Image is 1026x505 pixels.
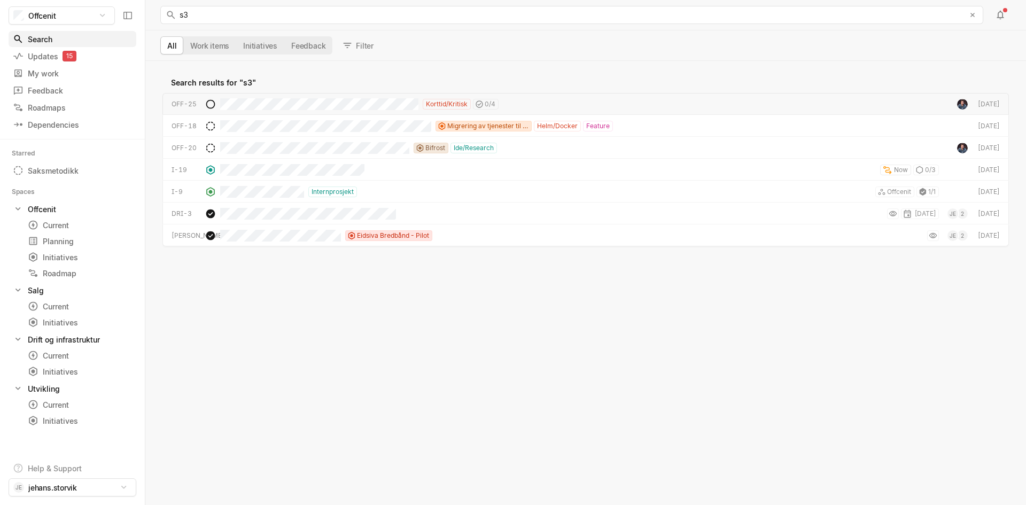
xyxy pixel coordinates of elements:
span: JE [950,230,955,241]
div: [DATE] [976,231,1000,240]
img: 1664967502494.jpeg [957,143,968,153]
a: Roadmap [24,266,136,281]
span: Feature [586,121,610,131]
a: Drift og infrastruktur [9,332,136,347]
div: [DATE] [976,209,1000,219]
a: DRI-3[DATE]JE2[DATE] [162,203,1009,224]
button: Filter [338,37,380,54]
a: OFF-25Korttid/Kritisk0/4[DATE] [162,93,1009,115]
div: Current [28,301,132,312]
a: [PERSON_NAME]-13Eidsiva Bredbånd - PilotJE2[DATE] [162,224,1009,246]
span: Ide/Research [454,143,494,153]
a: Saksmetodikk [9,163,136,178]
a: Initiatives [24,364,136,379]
a: Updates15 [9,48,136,64]
div: Roadmap [28,268,132,279]
div: Updates [13,51,132,62]
a: OFF-18Migrering av tjenester til nytt clusterHelm/DockerFeature[DATE] [162,115,1009,137]
div: Current [28,350,132,361]
a: OFF-20BifrostIde/Research[DATE] [162,137,1009,159]
div: I-19 [172,165,201,175]
div: DRI-3 [172,209,201,219]
div: Offcenit [28,204,56,215]
div: Saksmetodikk [28,165,79,176]
span: Korttid/Kritisk [426,99,468,109]
a: Initiatives [24,250,136,265]
div: OFF-25 [172,99,201,109]
a: My work [9,65,136,81]
span: Bifrost [425,143,445,153]
a: Current [24,348,136,363]
a: Current [24,397,136,412]
button: Initiatives [236,37,284,54]
a: Utvikling [9,381,136,396]
div: Initiatives [28,317,132,328]
div: Search [13,34,132,45]
div: 1 / 1 [916,187,939,197]
div: Starred [12,148,48,159]
div: Feedback [13,85,132,96]
span: JE [950,208,955,219]
div: Salg [28,285,44,296]
img: 1664967502494.jpeg [957,99,968,110]
button: Feedback [284,37,332,54]
a: Initiatives [24,413,136,428]
span: Eidsiva Bredbånd - Pilot [357,231,429,240]
button: Offcenit [9,6,115,25]
a: Dependencies [9,116,136,133]
a: I-19Now0/3[DATE] [162,159,1009,181]
span: Helm/Docker [537,121,578,131]
div: Initiatives [28,415,132,426]
span: 0 / 4 [485,99,495,109]
span: Migrering av tjenester til nytt cluster [447,121,528,131]
button: JEjehans.storvik [9,478,136,496]
div: OFF-18 [172,121,201,131]
div: Roadmaps [13,102,132,113]
span: Search results for " s3 " [171,77,256,88]
div: Drift og infrastruktur [28,334,100,345]
a: Initiatives [24,315,136,330]
a: I-9InternprosjektOffcenit1/1[DATE] [162,181,1009,203]
div: 15 [63,51,76,61]
span: Internprosjekt [312,187,354,197]
span: Offcenit [28,10,56,21]
span: 2 [961,230,964,241]
a: Current [24,299,136,314]
span: JE [15,482,21,493]
div: [DATE] [976,143,1000,153]
a: Current [24,217,136,232]
a: Feedback [9,82,136,98]
div: Current [28,220,132,231]
div: My work [13,68,132,79]
div: Dependencies [13,119,132,130]
div: grid [145,61,1026,505]
div: Utvikling [28,383,60,394]
div: 0 / 3 [913,165,939,175]
a: Planning [24,234,136,248]
span: Offcenit [887,187,911,197]
div: [DATE] [976,187,1000,197]
div: [DATE] [976,99,1000,109]
div: [PERSON_NAME]-13 [172,231,201,240]
div: Current [28,399,132,410]
a: Offcenit [9,201,136,216]
div: [DATE] [976,121,1000,131]
div: [DATE] [976,165,1000,175]
div: Initiatives [28,366,132,377]
a: Roadmaps [9,99,136,115]
div: Initiatives [28,252,132,263]
div: Spaces [12,187,48,197]
a: Salg [9,283,136,298]
a: Search [9,31,136,47]
div: I-9 [172,187,201,197]
button: All [160,36,183,55]
button: Work items [183,37,236,54]
span: Now [894,165,908,175]
div: Help & Support [28,463,82,474]
span: jehans.storvik [28,482,77,493]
